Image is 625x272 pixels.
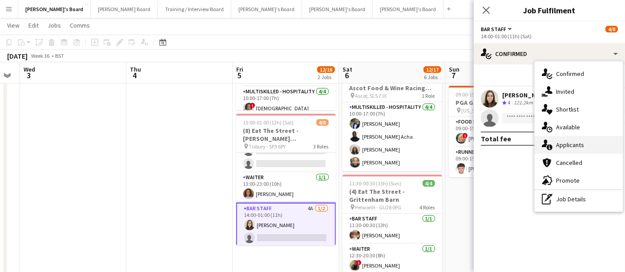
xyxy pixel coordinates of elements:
[423,180,435,187] span: 4/4
[236,65,243,73] span: Fri
[355,92,387,99] span: Ascot, SL5 7JX
[236,203,336,248] app-card-role: BAR STAFF4A1/214:00-01:00 (11h)[PERSON_NAME]
[535,83,623,100] div: Invited
[236,114,336,245] app-job-card: 13:00-01:00 (12h) (Sat)4/8(8) Eat The Street - [PERSON_NAME][GEOGRAPHIC_DATA] Tisbury - SP3 6PY3 ...
[25,20,42,31] a: Edit
[422,92,435,99] span: 1 Role
[423,66,441,73] span: 12/17
[55,52,64,59] div: BST
[343,188,442,204] h3: (4) Eat The Street - Grittenham Barn
[44,20,65,31] a: Jobs
[7,52,28,60] div: [DATE]
[4,20,23,31] a: View
[535,100,623,118] div: Shortlist
[48,21,61,29] span: Jobs
[355,204,402,211] span: Petworth - GU28 0PG
[462,107,526,114] span: [US_STATE] Water, GU25 4LS
[29,52,52,59] span: Week 36
[236,87,336,156] app-card-role: Multiskilled - Hospitality4/410:00-17:00 (7h)![DEMOGRAPHIC_DATA]
[236,172,336,203] app-card-role: Waiter1/113:00-23:00 (10h)[PERSON_NAME]
[449,147,548,177] app-card-role: Runner - Caddies - PGA1/109:00-15:00 (6h)[PERSON_NAME]
[231,0,302,18] button: [PERSON_NAME]'s Board
[341,70,352,80] span: 6
[420,204,435,211] span: 4 Roles
[314,143,329,150] span: 3 Roles
[243,119,294,126] span: 13:00-01:00 (12h) (Sat)
[249,143,286,150] span: Tisbury - SP3 6PY
[508,99,510,106] span: 4
[535,172,623,189] div: Promote
[448,70,460,80] span: 7
[512,99,535,107] div: 121.2km
[356,260,362,265] span: !
[449,117,548,147] app-card-role: Food Service - Caddies - PGA1/109:00-15:00 (6h)![PERSON_NAME]
[70,21,90,29] span: Comms
[449,86,548,177] app-job-card: 09:00-15:00 (6h)2/2PGA Golf - Shortlist [US_STATE] Water, GU25 4LS2 RolesFood Service - Caddies -...
[91,0,158,18] button: [PERSON_NAME] Board
[474,43,625,64] div: Confirmed
[158,0,231,18] button: Training / Interview Board
[474,4,625,16] h3: Job Fulfilment
[481,33,618,40] div: 14:00-01:00 (11h) (Sat)
[302,0,373,18] button: [PERSON_NAME]'s Board
[24,65,35,73] span: Wed
[456,91,492,98] span: 09:00-15:00 (6h)
[535,190,623,208] div: Job Details
[318,74,335,80] div: 2 Jobs
[350,180,402,187] span: 11:30-00:30 (13h) (Sun)
[343,102,442,171] app-card-role: Multiskilled - Hospitality4/410:00-17:00 (7h)[PERSON_NAME][PERSON_NAME] Acha[PERSON_NAME][PERSON_...
[535,118,623,136] div: Available
[463,133,468,138] span: !
[250,103,255,108] span: !
[481,26,513,32] button: BAR STAFF
[22,70,35,80] span: 3
[449,99,548,107] h3: PGA Golf - Shortlist
[481,26,506,32] span: BAR STAFF
[535,154,623,172] div: Cancelled
[317,66,335,73] span: 12/16
[130,65,141,73] span: Thu
[343,214,442,244] app-card-role: BAR STAFF1/111:30-00:30 (13h)[PERSON_NAME]
[18,0,91,18] button: [PERSON_NAME]'s Board
[343,76,442,92] h3: (8) [GEOGRAPHIC_DATA] - Ascot Food & Wine Racing Weekend🏇🏼
[502,91,549,99] div: [PERSON_NAME]
[481,134,511,143] div: Total fee
[66,20,93,31] a: Comms
[535,65,623,83] div: Confirmed
[28,21,39,29] span: Edit
[316,119,329,126] span: 4/8
[343,63,442,171] app-job-card: 10:00-17:00 (7h)4/4(8) [GEOGRAPHIC_DATA] - Ascot Food & Wine Racing Weekend🏇🏼 Ascot, SL5 7JX1 Rol...
[605,26,618,32] span: 4/8
[236,127,336,143] h3: (8) Eat The Street - [PERSON_NAME][GEOGRAPHIC_DATA]
[343,65,352,73] span: Sat
[449,65,460,73] span: Sun
[535,136,623,154] div: Applicants
[424,74,441,80] div: 6 Jobs
[129,70,141,80] span: 4
[373,0,444,18] button: [PERSON_NAME]'s Board
[235,70,243,80] span: 5
[7,21,20,29] span: View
